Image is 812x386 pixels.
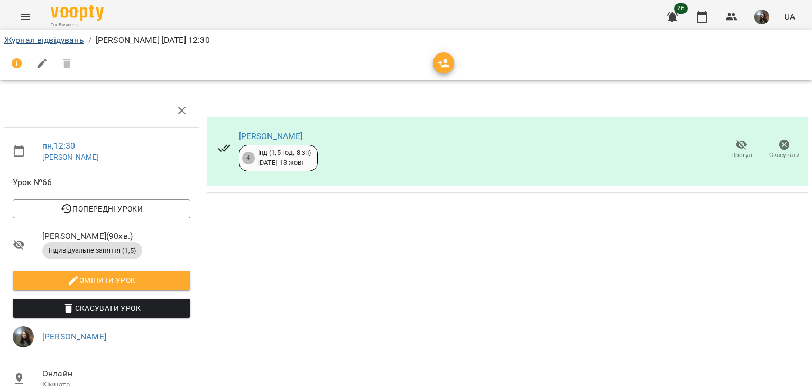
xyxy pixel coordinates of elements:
button: UA [780,7,799,26]
span: 26 [674,3,688,14]
a: [PERSON_NAME] [239,131,303,141]
span: For Business [51,22,104,29]
button: Прогул [720,135,763,164]
button: Menu [13,4,38,30]
span: UA [784,11,795,22]
span: Онлайн [42,367,190,380]
span: [PERSON_NAME] ( 90 хв. ) [42,230,190,243]
span: Прогул [731,151,752,160]
img: Voopty Logo [51,5,104,21]
img: 3223da47ea16ff58329dec54ac365d5d.JPG [13,326,34,347]
button: Попередні уроки [13,199,190,218]
p: [PERSON_NAME] [DATE] 12:30 [96,34,210,47]
a: [PERSON_NAME] [42,153,99,161]
button: Скасувати [763,135,806,164]
a: пн , 12:30 [42,141,75,151]
span: Змінити урок [21,274,182,287]
div: Інд (1,5 год, 8 зн) [DATE] - 13 жовт [258,148,311,168]
button: Скасувати Урок [13,299,190,318]
span: Скасувати Урок [21,302,182,315]
a: Журнал відвідувань [4,35,84,45]
span: Скасувати [769,151,800,160]
span: Індивідуальне заняття (1,5) [42,246,142,255]
div: 4 [242,152,255,164]
button: Змінити урок [13,271,190,290]
a: [PERSON_NAME] [42,332,106,342]
li: / [88,34,91,47]
nav: breadcrumb [4,34,808,47]
span: Попередні уроки [21,203,182,215]
img: 3223da47ea16ff58329dec54ac365d5d.JPG [754,10,769,24]
span: Урок №66 [13,176,190,189]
